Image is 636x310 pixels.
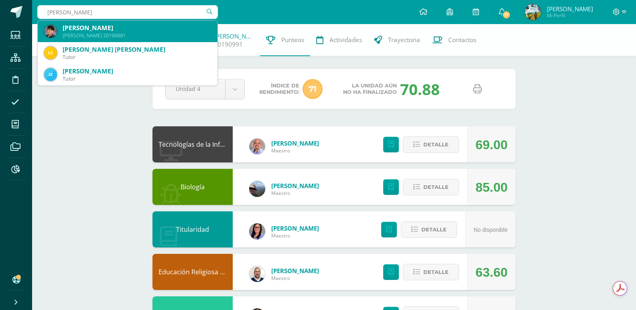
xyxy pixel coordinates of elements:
span: 17 [502,10,511,19]
span: Maestro [271,147,319,154]
span: Detalle [423,137,449,152]
a: 20190991 [214,40,243,49]
span: Maestro [271,275,319,282]
div: Tecnologías de la Información y la Comunicación [152,126,233,162]
input: Busca un usuario... [37,5,218,19]
a: [PERSON_NAME] [271,139,319,147]
div: 70.88 [400,79,440,99]
span: Detalle [421,222,447,237]
button: Detalle [403,179,459,195]
div: [PERSON_NAME] [63,67,211,75]
span: Actividades [329,36,362,44]
div: 85.00 [475,169,508,205]
span: Índice de Rendimiento: [259,83,299,95]
span: Mi Perfil [547,12,593,19]
div: 63.60 [475,254,508,290]
a: [PERSON_NAME] [271,182,319,190]
span: Unidad 4 [176,79,215,98]
a: Unidad 4 [166,79,244,99]
span: No disponible [473,227,508,233]
a: Contactos [426,24,482,56]
span: Detalle [423,180,449,195]
a: Tecnologías de la Información y la Comunicación [158,140,306,149]
span: Maestro [271,190,319,197]
img: be1475329cb613a03af21decb35a6784.png [44,47,57,59]
div: [PERSON_NAME] 20190881 [63,32,211,39]
button: Detalle [401,221,457,238]
img: 436686125c716e6205edb4b460b64139.png [44,25,57,38]
span: Punteos [281,36,304,44]
a: [PERSON_NAME] [214,32,254,40]
div: 69.00 [475,127,508,163]
img: 5e952bed91828fffc449ceb1b345eddb.png [249,181,265,197]
div: Biología [152,169,233,205]
span: Trayectoria [388,36,420,44]
a: [PERSON_NAME] [271,224,319,232]
div: Tutor [63,75,211,82]
a: Trayectoria [368,24,426,56]
span: [PERSON_NAME] [547,5,593,13]
a: Punteos [260,24,310,56]
span: La unidad aún no ha finalizado [343,83,397,95]
span: Contactos [448,36,476,44]
a: Titularidad [176,225,209,234]
span: Detalle [423,265,449,280]
div: [PERSON_NAME] [63,24,211,32]
div: Titularidad [152,211,233,247]
button: Detalle [403,264,459,280]
div: [PERSON_NAME] [PERSON_NAME] [63,45,211,54]
div: Tutor [63,54,211,61]
a: Educación Religiosa Escolar [158,267,242,276]
img: f299a6914324fd9fb9c4d26292297a76.png [249,223,265,239]
a: [PERSON_NAME] [271,267,319,275]
span: Maestro [271,232,319,239]
img: f4ddca51a09d81af1cee46ad6847c426.png [249,138,265,154]
div: Educación Religiosa Escolar [152,254,233,290]
a: Actividades [310,24,368,56]
button: Detalle [403,136,459,153]
img: 72c7b077ec7c4100b4902554a061513f.png [44,68,57,81]
img: 0a7d3388a1c2f08b55b75cf801b20128.png [249,266,265,282]
a: Biología [181,182,205,191]
span: 71 [303,79,323,99]
img: 68dc05d322f312bf24d9602efa4c3a00.png [525,4,541,20]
